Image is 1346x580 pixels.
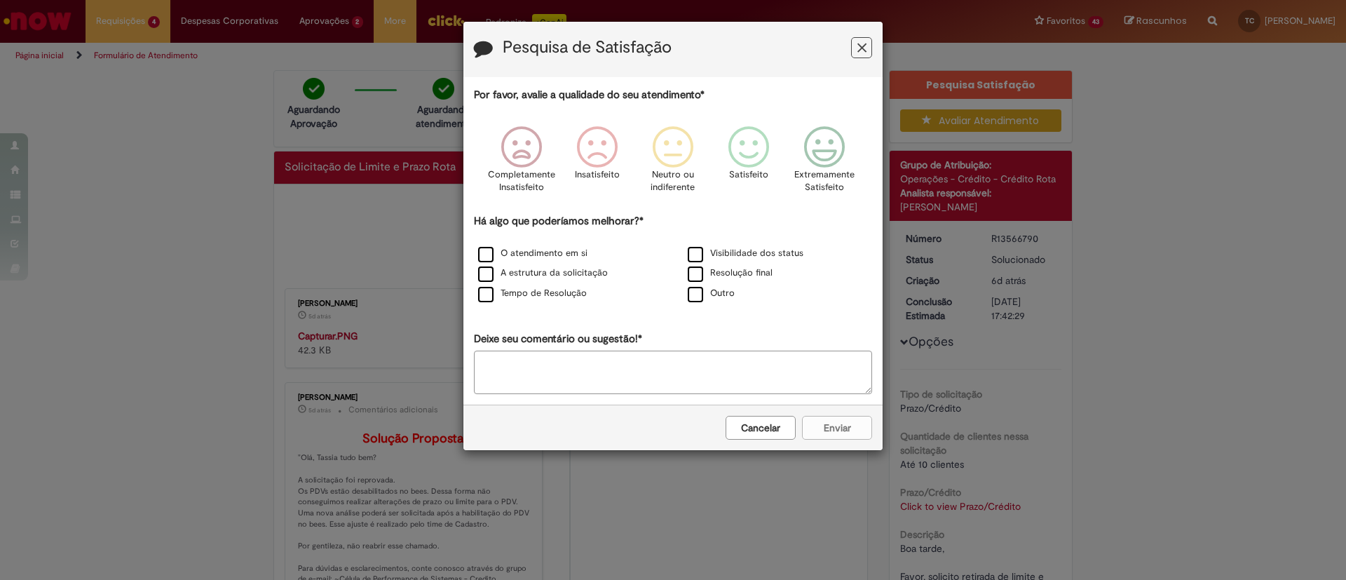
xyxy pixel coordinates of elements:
label: A estrutura da solicitação [478,267,608,280]
div: Extremamente Satisfeito [789,116,860,212]
label: Tempo de Resolução [478,287,587,300]
p: Neutro ou indiferente [648,168,698,194]
p: Extremamente Satisfeito [794,168,855,194]
div: Neutro ou indiferente [637,116,709,212]
label: Visibilidade dos status [688,247,803,260]
div: Insatisfeito [562,116,633,212]
div: Completamente Insatisfeito [485,116,557,212]
button: Cancelar [726,416,796,440]
label: Por favor, avalie a qualidade do seu atendimento* [474,88,705,102]
label: O atendimento em si [478,247,587,260]
div: Há algo que poderíamos melhorar?* [474,214,872,304]
p: Insatisfeito [575,168,620,182]
label: Outro [688,287,735,300]
label: Pesquisa de Satisfação [503,39,672,57]
div: Satisfeito [713,116,784,212]
p: Completamente Insatisfeito [488,168,555,194]
label: Resolução final [688,267,773,280]
p: Satisfeito [729,168,768,182]
label: Deixe seu comentário ou sugestão!* [474,332,642,346]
